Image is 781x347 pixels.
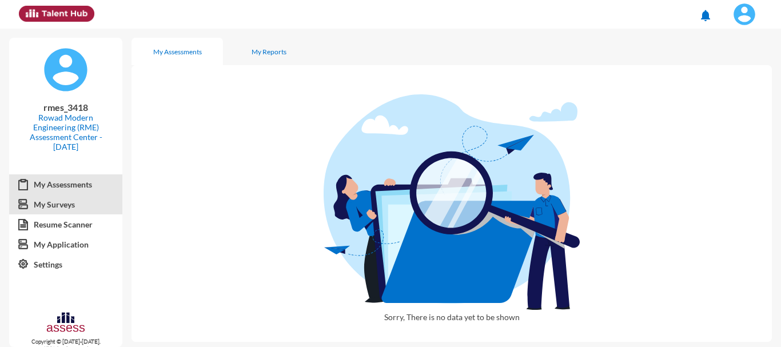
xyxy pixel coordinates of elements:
[9,214,122,235] a: Resume Scanner
[153,47,202,56] div: My Assessments
[9,174,122,195] a: My Assessments
[699,9,712,22] mat-icon: notifications
[18,113,113,151] p: Rowad Modern Engineering (RME) Assessment Center - [DATE]
[9,234,122,255] a: My Application
[18,102,113,113] p: rmes_3418
[9,194,122,215] a: My Surveys
[324,312,580,331] p: Sorry, There is no data yet to be shown
[9,254,122,275] a: Settings
[43,47,89,93] img: default%20profile%20image.svg
[46,311,85,336] img: assesscompany-logo.png
[252,47,286,56] div: My Reports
